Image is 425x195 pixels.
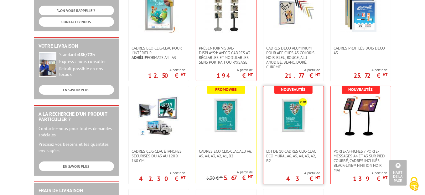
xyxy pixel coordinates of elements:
p: 43 € [287,177,320,181]
sup: HT [383,72,388,77]
p: 139 € [353,177,388,181]
b: Nouveautés [349,87,373,92]
span: Porte-affiches / Porte-messages A4 et A3 sur pied courbé, cadres inclinés Black-Line® finition no... [334,149,388,172]
img: Lot de 10 cadres Clic-Clac Eco mural A6, A5, A4, A3, A2, B2. [273,96,314,136]
strong: 48h/72h [78,52,95,57]
span: Cadres déco aluminium pour affiches A3 Coloris : Noir, bleu, rouge, alu anodisé, blanc, doré, chromé [267,46,320,69]
img: Porte-affiches / Porte-messages A4 et A3 sur pied courbé, cadres inclinés Black-Line® finition no... [340,96,381,136]
div: Express : nous consulter [60,59,114,65]
span: A partir de [353,171,388,176]
sup: HT [181,72,186,77]
div: Standard : [60,52,114,58]
h2: Votre livraison [39,43,114,49]
a: Cadres Profilés Bois Déco A3 [331,46,391,55]
span: A partir de [207,170,253,175]
a: Cadres Eco Clic-Clac alu A6, A5, A4, A3, A2, A1, B2 [196,149,256,158]
sup: HT [248,72,253,77]
sup: HT [219,175,223,179]
h2: A la recherche d'un produit particulier ? [39,111,114,122]
img: Cadres Eco Clic-Clac alu A6, A5, A4, A3, A2, A1, B2 [206,96,246,136]
sup: HT [248,174,253,179]
a: Présentoir Visual-Displays® avec 3 cadres A3 réglables et modulables sens portrait ou paysage [196,46,256,65]
a: ON VOUS RAPPELLE ? [39,6,114,15]
span: Présentoir Visual-Displays® avec 3 cadres A3 réglables et modulables sens portrait ou paysage [199,46,253,65]
a: Porte-affiches / Porte-messages A4 et A3 sur pied courbé, cadres inclinés Black-Line® finition no... [331,149,391,172]
h2: Frais de Livraison [39,188,114,193]
span: Cadres Eco Clic-Clac pour l'intérieur - formats A4 - A3 [132,46,186,60]
button: Cookies (fenêtre modale) [403,174,425,195]
a: Lot de 10 cadres Clic-Clac Eco mural A6, A5, A4, A3, A2, B2. [263,149,324,163]
b: Nouveautés [281,87,306,92]
a: EN SAVOIR PLUS [39,161,114,171]
span: A partir de [287,171,320,176]
p: 42.30 € [139,177,186,181]
a: Haut de la page [389,160,407,186]
img: widget-livraison.jpg [39,52,56,77]
p: 12.50 € [148,74,186,77]
span: A partir de [139,171,186,176]
a: Cadres Eco Clic-Clac pour l'intérieur -Adhésifformats A4 - A3 [129,46,189,60]
p: Précisez vos besoins et les quantités envisagées [39,141,114,154]
sup: HT [316,175,320,180]
sup: HT [181,175,186,180]
img: Cookies (fenêtre modale) [406,176,422,192]
span: Cadres Clic-Clac Étanches Sécurisés du A3 au 120 x 160 cm [132,149,186,163]
p: 6.30 € [207,176,223,181]
div: Retrait possible en nos locaux [60,66,114,77]
p: 5.67 € [224,176,253,180]
sup: HT [316,72,320,77]
a: CONTACTEZ-NOUS [39,17,114,27]
p: Contactez-nous pour toutes demandes spéciales [39,125,114,138]
p: 21.77 € [285,74,320,77]
a: Cadres Clic-Clac Étanches Sécurisés du A3 au 120 x 160 cm [129,149,189,163]
p: 25.72 € [354,74,388,77]
span: A partir de [148,67,186,72]
span: Cadres Profilés Bois Déco A3 [334,46,388,55]
b: Promoweb [215,87,237,92]
span: A partir de [285,67,320,72]
img: Cadres Clic-Clac Étanches Sécurisés du A3 au 120 x 160 cm [138,96,179,136]
strong: Adhésif [132,55,147,60]
p: 194 € [217,74,253,77]
a: Cadres déco aluminium pour affiches A3 Coloris : Noir, bleu, rouge, alu anodisé, blanc, doré, chromé [263,46,324,69]
span: A partir de [217,67,253,72]
a: EN SAVOIR PLUS [39,85,114,95]
sup: HT [383,175,388,180]
span: Cadres Eco Clic-Clac alu A6, A5, A4, A3, A2, A1, B2 [199,149,253,158]
span: Lot de 10 cadres Clic-Clac Eco mural A6, A5, A4, A3, A2, B2. [267,149,320,163]
span: A partir de [354,67,388,72]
